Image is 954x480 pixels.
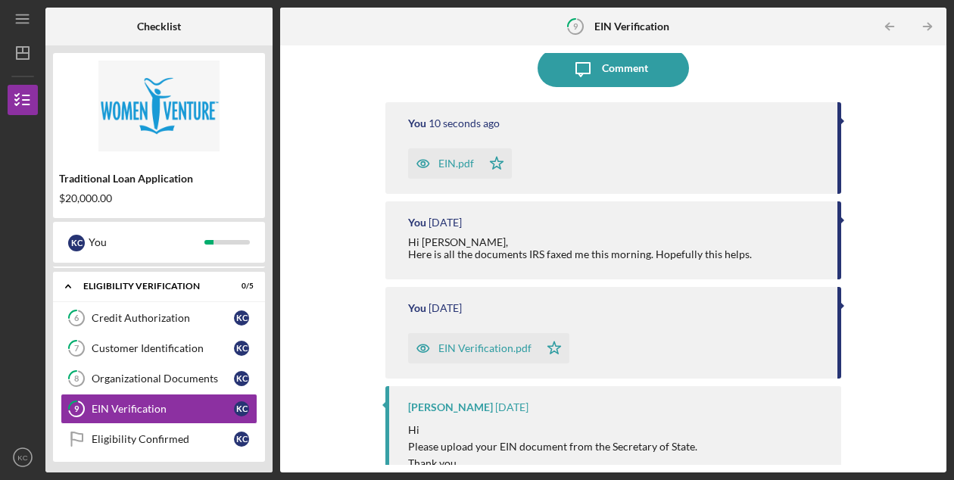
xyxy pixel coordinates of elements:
a: 6Credit AuthorizationKC [61,303,257,333]
tspan: 9 [573,21,578,31]
button: KC [8,442,38,472]
button: EIN.pdf [408,148,512,179]
div: K C [234,432,249,447]
div: You [89,229,204,255]
div: K C [68,235,85,251]
a: Eligibility ConfirmedKC [61,424,257,454]
b: Checklist [137,20,181,33]
div: Eligibility Confirmed [92,433,234,445]
tspan: 7 [74,344,79,354]
text: KC [17,454,27,462]
div: Credit Authorization [92,312,234,324]
div: You [408,117,426,129]
div: Hi [PERSON_NAME], Here is all the documents IRS faxed me this morning. Hopefully this helps. [408,236,752,260]
a: 9EIN VerificationKC [61,394,257,424]
a: 8Organizational DocumentsKC [61,363,257,394]
div: Traditional Loan Application [59,173,259,185]
div: You [408,302,426,314]
b: EIN Verification [594,20,669,33]
div: Eligibility Verification [83,282,216,291]
time: 2025-10-01 16:59 [429,302,462,314]
div: K C [234,341,249,356]
time: 2025-10-01 16:37 [495,401,528,413]
div: K C [234,310,249,326]
div: Customer Identification [92,342,234,354]
div: EIN Verification [92,403,234,415]
button: Comment [538,49,689,87]
tspan: 9 [74,404,79,414]
div: K C [234,371,249,386]
button: EIN Verification.pdf [408,333,569,363]
div: [PERSON_NAME] [408,401,493,413]
div: Comment [602,49,648,87]
tspan: 8 [74,374,79,384]
div: EIN.pdf [438,157,474,170]
img: Product logo [53,61,265,151]
p: Thank you [408,455,697,472]
div: K C [234,401,249,416]
tspan: 6 [74,313,79,323]
div: $20,000.00 [59,192,259,204]
div: EIN Verification.pdf [438,342,532,354]
div: 0 / 5 [226,282,254,291]
a: 7Customer IdentificationKC [61,333,257,363]
div: Organizational Documents [92,372,234,385]
time: 2025-10-01 16:59 [429,217,462,229]
time: 2025-10-07 16:55 [429,117,500,129]
p: Hi [408,422,697,438]
p: Please upload your EIN document from the Secretary of State. [408,438,697,455]
div: You [408,217,426,229]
